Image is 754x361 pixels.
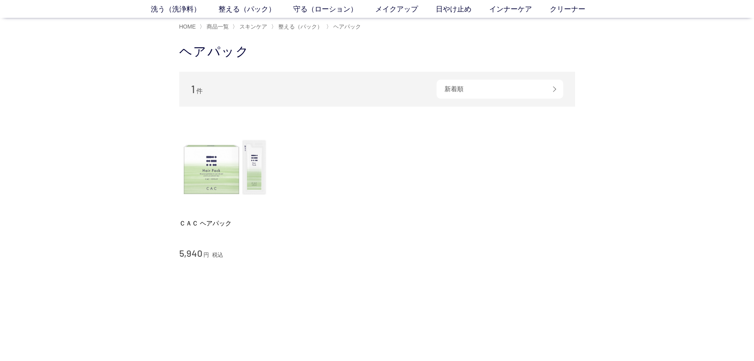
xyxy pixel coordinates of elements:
span: 商品一覧 [207,23,229,30]
span: 円 [203,252,209,258]
a: ヘアパック [332,23,361,30]
li: 〉 [199,23,231,31]
div: 新着順 [437,80,563,99]
a: 整える（パック） [218,4,293,15]
span: 5,940 [179,247,202,259]
span: 税込 [212,252,223,258]
span: 1 [191,83,195,95]
a: ＣＡＣ ヘアパック [179,219,270,227]
a: HOME [179,23,196,30]
a: 洗う（洗浄料） [151,4,218,15]
li: 〉 [232,23,269,31]
a: インナーケア [489,4,550,15]
span: スキンケア [239,23,267,30]
a: 守る（ローション） [293,4,375,15]
li: 〉 [326,23,363,31]
a: クリーナー [550,4,603,15]
span: 整える（パック） [278,23,323,30]
a: 整える（パック） [277,23,323,30]
span: ヘアパック [333,23,361,30]
a: メイクアップ [375,4,436,15]
a: スキンケア [238,23,267,30]
a: 日やけ止め [436,4,489,15]
h1: ヘアパック [179,43,575,60]
span: 件 [196,88,203,94]
img: ＣＡＣ ヘアパック [179,122,270,213]
a: 商品一覧 [205,23,229,30]
li: 〉 [271,23,325,31]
